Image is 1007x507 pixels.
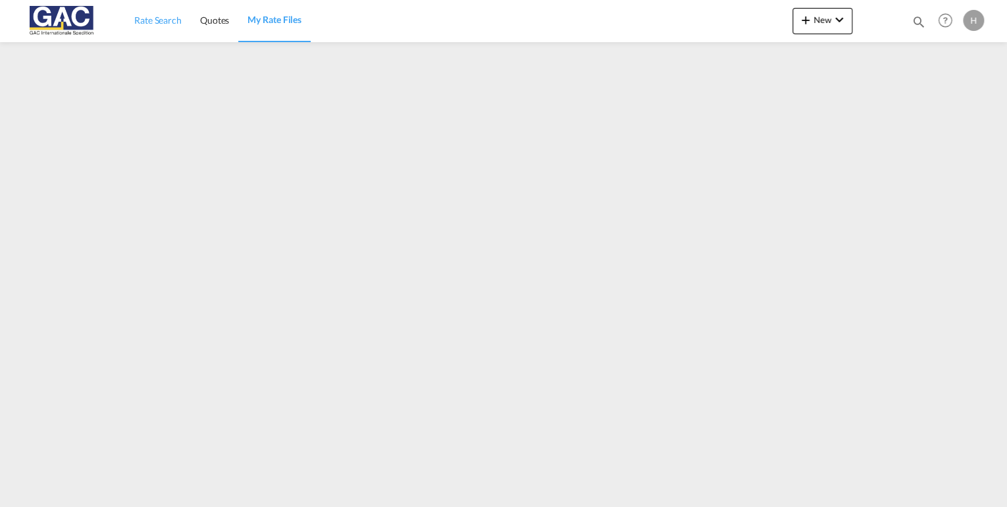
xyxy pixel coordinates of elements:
div: icon-magnify [912,14,926,34]
div: Help [934,9,963,33]
img: 9f305d00dc7b11eeb4548362177db9c3.png [20,6,109,36]
md-icon: icon-plus 400-fg [798,12,813,28]
span: My Rate Files [247,14,301,25]
md-icon: icon-chevron-down [831,12,847,28]
div: H [963,10,984,31]
md-icon: icon-magnify [912,14,926,29]
button: icon-plus 400-fgNewicon-chevron-down [792,8,852,34]
span: Help [934,9,956,32]
span: Quotes [200,14,229,26]
span: Rate Search [134,14,182,26]
span: New [798,14,847,25]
